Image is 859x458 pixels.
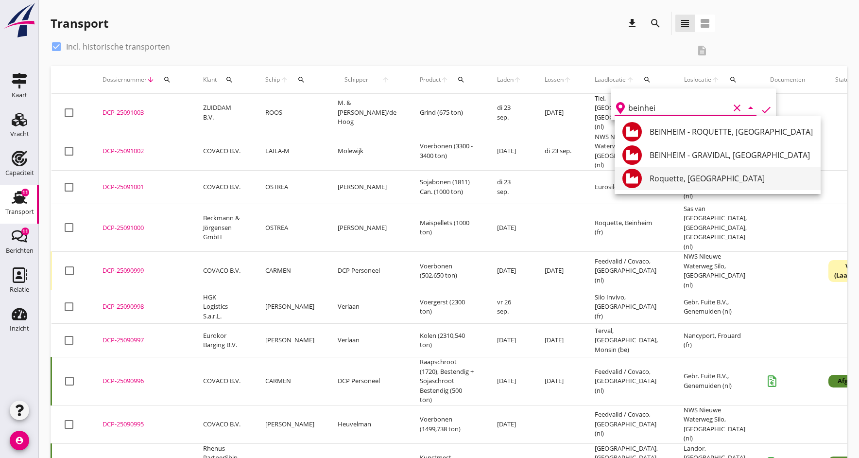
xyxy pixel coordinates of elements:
i: arrow_upward [375,76,396,84]
div: Roquette, [GEOGRAPHIC_DATA] [650,173,813,184]
td: [DATE] [533,252,583,290]
td: ROOS [254,94,326,132]
td: DCP Personeel [326,252,408,290]
td: NWS Nieuwe Waterweg Silo, [GEOGRAPHIC_DATA] (nl) [672,252,758,290]
td: di 23 sep. [485,94,533,132]
td: Gebr. Fuite B.V., Genemuiden (nl) [672,357,758,405]
i: download [626,18,638,29]
div: BEINHEIM - ROQUETTE, [GEOGRAPHIC_DATA] [650,126,813,138]
div: DCP-25090999 [103,266,180,276]
div: Capaciteit [5,170,34,176]
i: view_agenda [699,18,711,29]
td: Eurosilo SD, Gent (be) [583,170,672,204]
td: Raapschroot (1720), Bestendig + Sojaschroot Bestendig (500 ton) [408,357,485,405]
td: Molewijk [326,132,408,170]
i: clear [731,102,743,114]
div: 11 [21,228,29,235]
label: Incl. historische transporten [66,42,170,52]
td: [PERSON_NAME] [326,170,408,204]
div: BEINHEIM - GRAVIDAL, [GEOGRAPHIC_DATA] [650,149,813,161]
i: search [163,76,171,84]
div: DCP-25090998 [103,302,180,312]
td: Grind (675 ton) [408,94,485,132]
i: search [457,76,465,84]
td: Beckmann & Jörgensen GmbH [191,204,254,252]
td: [DATE] [485,132,533,170]
div: DCP-25091001 [103,182,180,192]
td: [DATE] [485,204,533,252]
td: Eurokor Barging B.V. [191,324,254,357]
td: Voergerst (2300 ton) [408,290,485,324]
td: Verlaan [326,324,408,357]
span: Dossiernummer [103,75,147,84]
td: Feedvalid / Covaco, [GEOGRAPHIC_DATA] (nl) [583,357,672,405]
div: DCP-25090995 [103,420,180,429]
td: HGK Logistics S.a.r.L. [191,290,254,324]
td: [PERSON_NAME] [326,204,408,252]
td: COVACO B.V. [191,132,254,170]
i: account_circle [10,431,29,450]
td: Voerbonen (502,650 ton) [408,252,485,290]
span: Schip [265,75,280,84]
i: search [650,18,661,29]
td: [DATE] [533,324,583,357]
td: Tiel, [GEOGRAPHIC_DATA], [GEOGRAPHIC_DATA] (nl) [583,94,672,132]
td: [DATE] [485,357,533,405]
td: Nancyport, Frouard (fr) [672,324,758,357]
td: di 23 sep. [533,132,583,170]
i: arrow_drop_down [745,102,756,114]
i: search [729,76,737,84]
td: COVACO B.V. [191,357,254,405]
i: arrow_upward [564,76,571,84]
td: [PERSON_NAME] [254,405,326,443]
td: [PERSON_NAME] [254,324,326,357]
td: OSTREA [254,204,326,252]
td: [DATE] [485,324,533,357]
td: [PERSON_NAME] [254,290,326,324]
div: Vracht [10,131,29,137]
td: Kolen (2310,540 ton) [408,324,485,357]
div: Kaart [12,92,27,98]
img: logo-small.a267ee39.svg [2,2,37,38]
td: OSTREA [254,170,326,204]
i: search [297,76,305,84]
div: Klant [203,68,242,91]
td: Feedvalid / Covaco, [GEOGRAPHIC_DATA] (nl) [583,405,672,443]
span: Laden [497,75,514,84]
i: search [643,76,651,84]
td: [DATE] [533,94,583,132]
td: DCP Personeel [326,357,408,405]
td: Sojabonen (1811) Can. (1000 ton) [408,170,485,204]
div: DCP-25091000 [103,223,180,233]
td: Feedvalid / Covaco, [GEOGRAPHIC_DATA] (nl) [583,252,672,290]
div: Relatie [10,286,29,293]
div: 11 [21,189,29,196]
td: [DATE] [533,357,583,405]
td: Maispellets (1000 ton) [408,204,485,252]
div: DCP-25090997 [103,335,180,345]
td: Sas van [GEOGRAPHIC_DATA], [GEOGRAPHIC_DATA], [GEOGRAPHIC_DATA] (nl) [672,204,758,252]
td: Terval, [GEOGRAPHIC_DATA], Monsin (be) [583,324,672,357]
span: Laadlocatie [595,75,626,84]
td: M. & [PERSON_NAME]/de Hoog [326,94,408,132]
td: Silo Invivo, [GEOGRAPHIC_DATA] (fr) [583,290,672,324]
td: [DATE] [485,252,533,290]
i: view_headline [679,18,691,29]
i: arrow_upward [280,76,289,84]
div: Berichten [6,247,34,254]
i: arrow_upward [441,76,448,84]
td: NWS Nieuwe Waterweg Silo, [GEOGRAPHIC_DATA] (nl) [672,405,758,443]
i: arrow_downward [147,76,155,84]
span: Lossen [545,75,564,84]
td: vr 26 sep. [485,290,533,324]
div: DCP-25091002 [103,146,180,156]
td: Heuvelman [326,405,408,443]
i: arrow_upward [514,76,521,84]
div: Transport [5,209,34,215]
i: arrow_upward [626,76,635,84]
td: COVACO B.V. [191,252,254,290]
td: Roquette, Beinheim (fr) [583,204,672,252]
input: Laadplaats [628,100,729,116]
i: search [225,76,233,84]
td: di 23 sep. [485,170,533,204]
